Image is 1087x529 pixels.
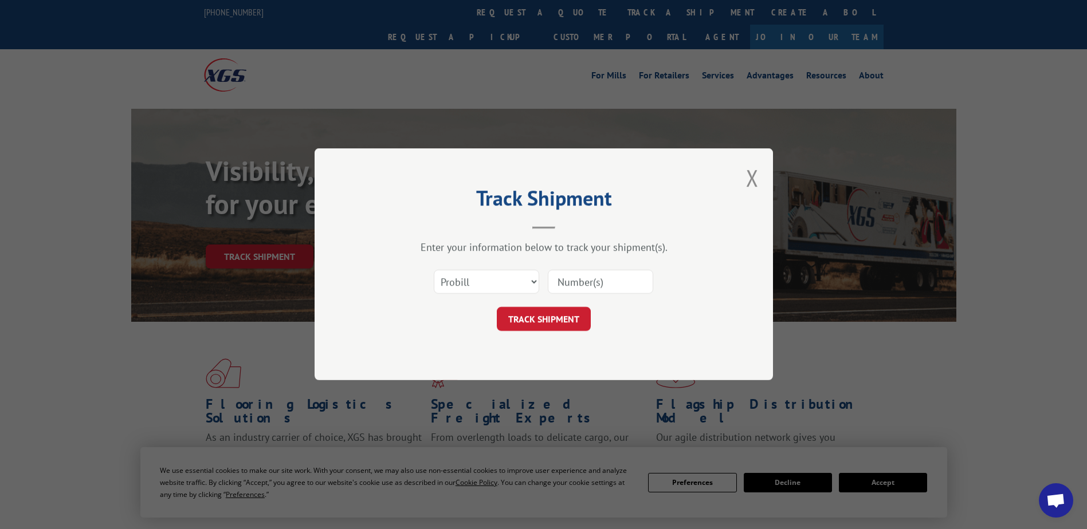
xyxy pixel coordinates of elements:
div: Enter your information below to track your shipment(s). [372,241,716,254]
button: TRACK SHIPMENT [497,307,591,331]
h2: Track Shipment [372,190,716,212]
input: Number(s) [548,270,653,294]
div: Open chat [1039,483,1073,518]
button: Close modal [746,163,759,193]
